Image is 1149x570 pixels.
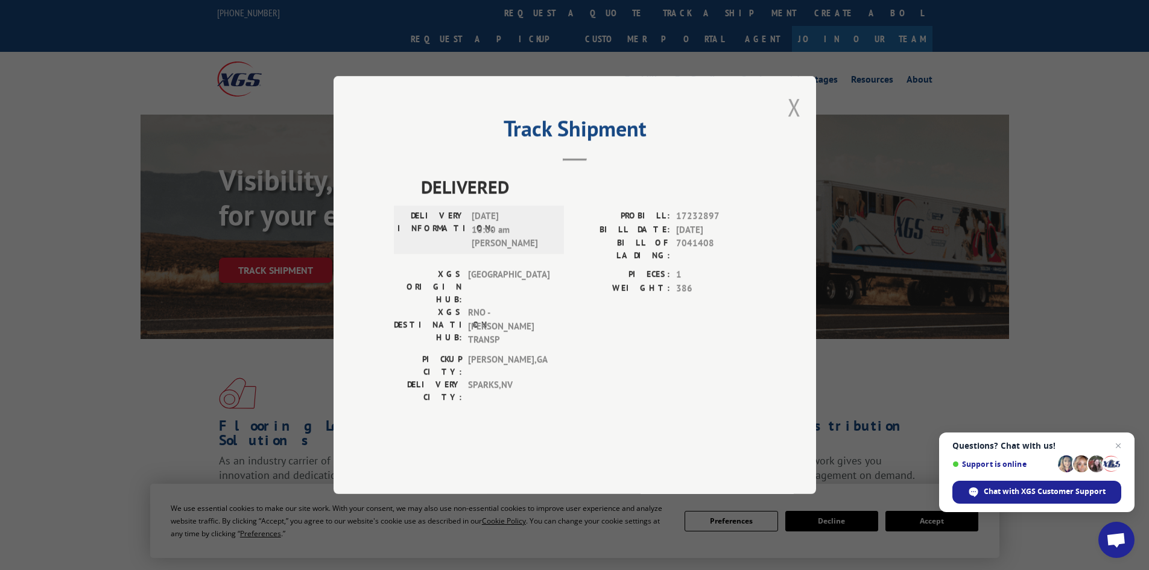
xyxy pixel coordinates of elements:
[468,378,549,404] span: SPARKS , NV
[394,120,756,143] h2: Track Shipment
[676,236,756,262] span: 7041408
[676,223,756,237] span: [DATE]
[1098,522,1135,558] div: Open chat
[676,282,756,296] span: 386
[575,236,670,262] label: BILL OF LADING:
[468,353,549,378] span: [PERSON_NAME] , GA
[394,378,462,404] label: DELIVERY CITY:
[952,460,1054,469] span: Support is online
[394,268,462,306] label: XGS ORIGIN HUB:
[575,268,670,282] label: PIECES:
[1111,439,1125,453] span: Close chat
[575,223,670,237] label: BILL DATE:
[788,91,801,123] button: Close modal
[394,353,462,378] label: PICKUP CITY:
[575,282,670,296] label: WEIGHT:
[472,209,553,250] span: [DATE] 10:00 am [PERSON_NAME]
[984,486,1106,497] span: Chat with XGS Customer Support
[575,209,670,223] label: PROBILL:
[421,173,756,200] span: DELIVERED
[397,209,466,250] label: DELIVERY INFORMATION:
[952,441,1121,451] span: Questions? Chat with us!
[676,268,756,282] span: 1
[468,268,549,306] span: [GEOGRAPHIC_DATA]
[952,481,1121,504] div: Chat with XGS Customer Support
[676,209,756,223] span: 17232897
[394,306,462,347] label: XGS DESTINATION HUB:
[468,306,549,347] span: RNO - [PERSON_NAME] TRANSP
